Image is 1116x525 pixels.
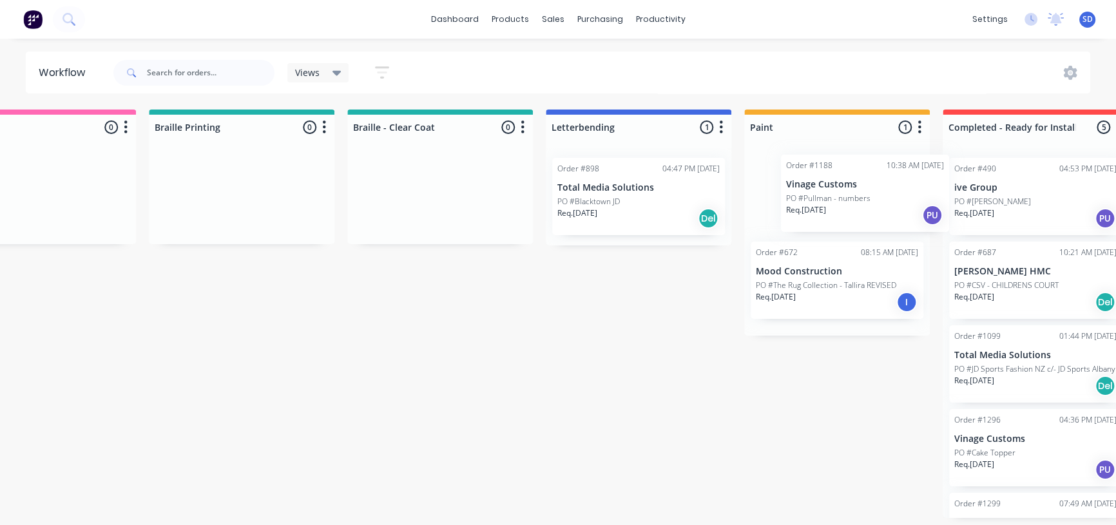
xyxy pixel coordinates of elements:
[295,66,320,79] span: Views
[39,65,91,81] div: Workflow
[700,120,713,134] span: 1
[571,10,630,29] div: purchasing
[535,10,571,29] div: sales
[966,10,1014,29] div: settings
[485,10,535,29] div: products
[155,120,282,134] input: Enter column name…
[303,120,316,134] span: 0
[552,120,678,134] input: Enter column name…
[501,120,515,134] span: 0
[353,120,480,134] input: Enter column name…
[898,120,912,134] span: 1
[750,120,877,134] input: Enter column name…
[104,120,118,134] span: 0
[1082,14,1093,25] span: SD
[23,10,43,29] img: Factory
[1097,120,1110,134] span: 5
[425,10,485,29] a: dashboard
[948,120,1075,134] input: Enter column name…
[147,60,274,86] input: Search for orders...
[630,10,692,29] div: productivity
